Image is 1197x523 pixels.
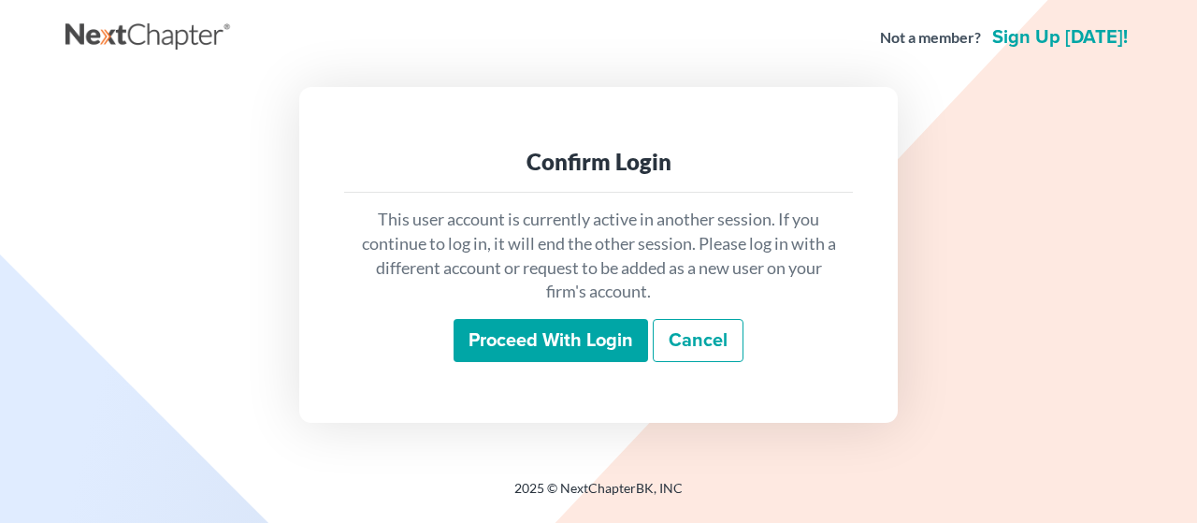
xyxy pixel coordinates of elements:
[988,28,1132,47] a: Sign up [DATE]!
[880,27,981,49] strong: Not a member?
[454,319,648,362] input: Proceed with login
[65,479,1132,513] div: 2025 © NextChapterBK, INC
[359,208,838,304] p: This user account is currently active in another session. If you continue to log in, it will end ...
[359,147,838,177] div: Confirm Login
[653,319,743,362] a: Cancel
